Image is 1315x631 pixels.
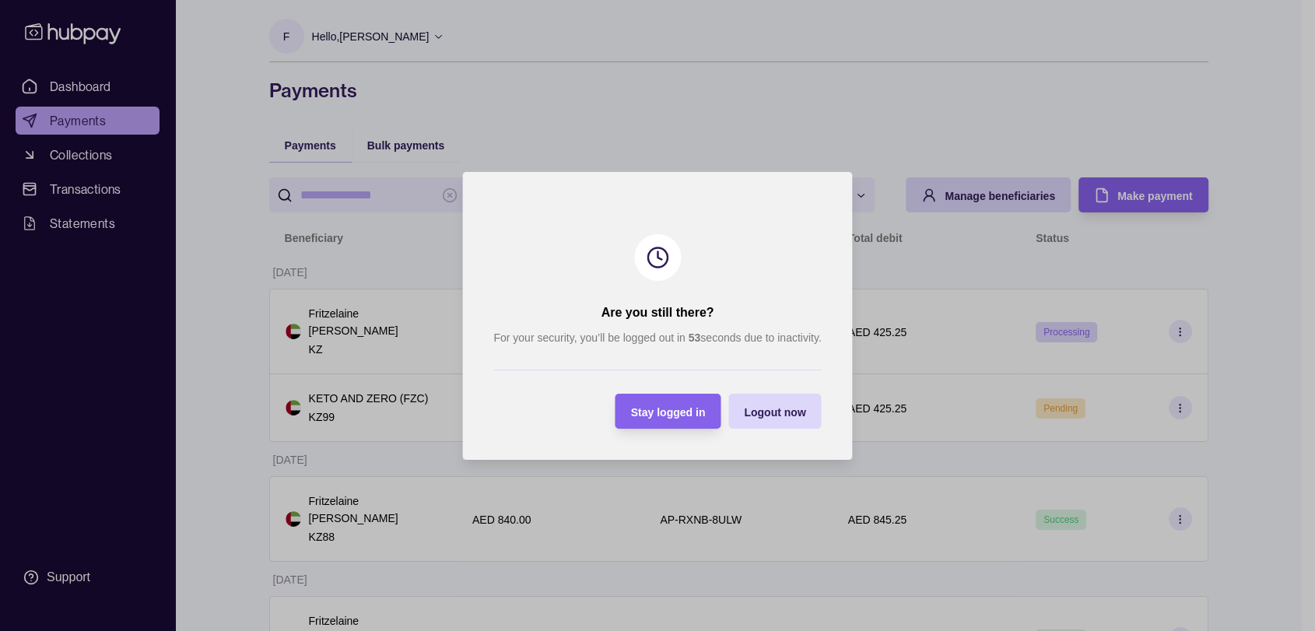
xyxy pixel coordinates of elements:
span: Logout now [744,405,805,418]
span: Stay logged in [631,405,706,418]
strong: 53 [689,331,701,344]
p: For your security, you’ll be logged out in seconds due to inactivity. [493,329,821,346]
button: Stay logged in [615,394,721,429]
h2: Are you still there? [601,304,714,321]
button: Logout now [728,394,821,429]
